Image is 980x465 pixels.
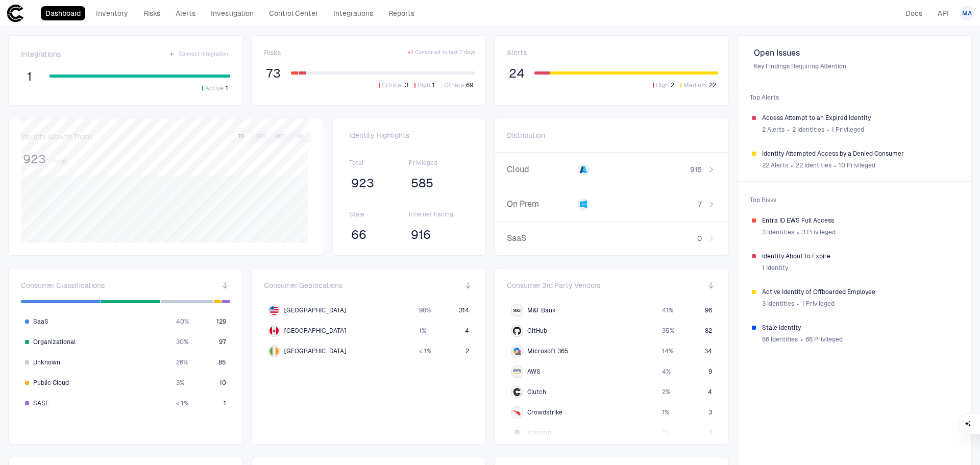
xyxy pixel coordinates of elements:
[513,388,521,396] div: Clutch
[349,159,409,167] span: Total
[176,379,184,387] span: 3 %
[218,358,226,366] span: 85
[708,408,712,417] span: 3
[656,81,669,89] span: High
[33,338,76,346] span: Organizational
[409,175,435,191] button: 585
[507,164,574,175] span: Cloud
[744,190,965,210] span: Top Risks
[349,175,376,191] button: 923
[252,132,270,141] button: 30D
[232,132,250,141] button: 7D
[690,165,702,174] span: 916
[709,81,716,89] span: 22
[762,150,957,158] span: Identity Attempted Access by a Denied Consumer
[459,306,469,314] span: 314
[418,81,430,89] span: High
[762,264,788,272] span: 1 Identity
[219,379,226,387] span: 10
[762,335,798,344] span: 66 Identities
[284,347,346,355] span: [GEOGRAPHIC_DATA]
[683,81,707,89] span: Medium
[411,176,433,191] span: 585
[662,306,673,314] span: 41 %
[266,66,281,81] span: 73
[21,68,37,85] button: 1
[33,317,48,326] span: SaaS
[762,288,957,296] span: Active Identity of Offboarded Employee
[901,6,927,20] a: Docs
[408,49,413,56] span: + 1
[708,429,712,437] span: 3
[796,225,800,240] span: ∙
[176,358,188,366] span: 26 %
[962,9,972,17] span: MA
[507,281,600,290] span: Consumer 3rd Party Vendors
[697,234,702,243] span: 0
[651,81,676,90] button: High2
[762,300,794,308] span: 3 Identities
[513,306,521,314] div: M&T Bank
[415,49,475,56] span: Compared to last 7 days
[762,252,957,260] span: Identity About to Expire
[21,50,61,59] span: Integrations
[291,132,310,141] button: All
[744,87,965,108] span: Top Alerts
[513,408,521,417] div: Crowdstrike
[419,347,431,355] span: < 1 %
[269,306,279,315] img: US
[272,132,290,141] button: 90D
[698,200,702,209] span: 7
[662,429,669,437] span: 1 %
[509,66,524,81] span: 24
[826,122,830,137] span: ∙
[662,347,673,355] span: 14 %
[432,81,435,89] span: 1
[513,368,521,376] div: AWS
[465,327,469,335] span: 4
[762,228,794,236] span: 3 Identities
[224,399,226,407] span: 1
[527,347,569,355] span: Microsoft 365
[527,388,546,396] span: Clutch
[166,48,230,60] button: Connect Integration
[205,84,224,92] span: Active
[284,327,346,335] span: [GEOGRAPHIC_DATA]
[226,84,228,92] span: 1
[176,399,188,407] span: < 1 %
[264,6,323,20] a: Control Center
[662,388,670,396] span: 2 %
[507,48,527,57] span: Alerts
[200,84,230,93] button: Active1
[419,327,426,335] span: 1 %
[419,306,431,314] span: 98 %
[507,65,526,82] button: 24
[678,81,718,90] button: Medium22
[21,151,48,167] button: 923
[33,358,60,366] span: Unknown
[754,48,955,58] span: Open Issues
[411,227,431,242] span: 916
[960,6,974,20] button: MA
[662,327,674,335] span: 35 %
[349,131,469,140] span: Identity Highlights
[662,368,671,376] span: 4 %
[21,281,105,290] span: Consumer Classifications
[933,6,953,20] a: API
[329,6,378,20] a: Integrations
[405,81,408,89] span: 3
[762,114,957,122] span: Access Attempt to an Expired Identity
[704,347,712,355] span: 34
[284,306,346,314] span: [GEOGRAPHIC_DATA]
[527,429,553,437] span: Appomni
[409,159,469,167] span: Privileged
[805,335,843,344] span: 66 Privileged
[382,81,403,89] span: Critical
[762,126,785,134] span: 2 Alerts
[708,388,712,396] span: 4
[762,161,788,169] span: 22 Alerts
[796,161,831,169] span: 22 Identities
[409,227,433,243] button: 916
[27,69,32,84] span: 1
[762,324,957,332] span: Stale Identity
